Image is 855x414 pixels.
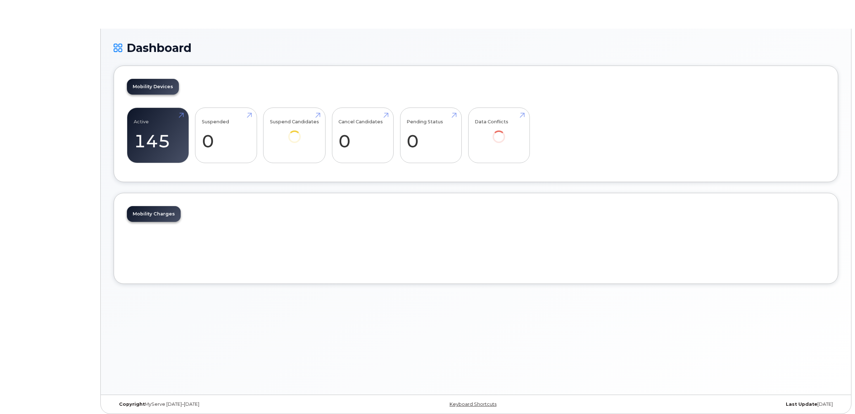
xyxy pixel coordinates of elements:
[338,112,387,159] a: Cancel Candidates 0
[114,401,355,407] div: MyServe [DATE]–[DATE]
[114,42,838,54] h1: Dashboard
[786,401,817,407] strong: Last Update
[450,401,497,407] a: Keyboard Shortcuts
[134,112,182,159] a: Active 145
[202,112,250,159] a: Suspended 0
[127,79,179,95] a: Mobility Devices
[597,401,838,407] div: [DATE]
[475,112,523,153] a: Data Conflicts
[270,112,319,153] a: Suspend Candidates
[407,112,455,159] a: Pending Status 0
[119,401,145,407] strong: Copyright
[127,206,181,222] a: Mobility Charges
